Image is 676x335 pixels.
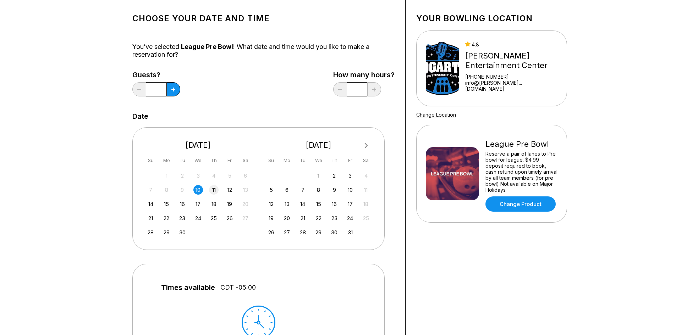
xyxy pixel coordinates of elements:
div: Not available Saturday, September 6th, 2025 [241,171,250,180]
div: You’ve selected ! What date and time would you like to make a reservation for? [132,43,395,58]
div: Not available Saturday, October 11th, 2025 [361,185,371,195]
a: Change Location [416,112,456,118]
div: Th [330,156,339,165]
label: How many hours? [333,71,395,79]
div: 4.8 [465,41,557,48]
div: Choose Tuesday, September 30th, 2025 [177,228,187,237]
div: Choose Monday, October 6th, 2025 [282,185,292,195]
div: Fr [225,156,235,165]
div: Choose Sunday, September 28th, 2025 [146,228,155,237]
div: Choose Tuesday, October 14th, 2025 [298,199,308,209]
span: League Pre Bowl [181,43,233,50]
div: Not available Saturday, October 18th, 2025 [361,199,371,209]
div: Choose Sunday, October 26th, 2025 [266,228,276,237]
label: Date [132,112,148,120]
div: Choose Thursday, October 30th, 2025 [330,228,339,237]
div: Choose Monday, October 20th, 2025 [282,213,292,223]
div: Choose Friday, September 19th, 2025 [225,199,235,209]
div: Choose Sunday, September 14th, 2025 [146,199,155,209]
div: Choose Wednesday, October 15th, 2025 [314,199,323,209]
div: Choose Tuesday, September 16th, 2025 [177,199,187,209]
div: Choose Friday, October 10th, 2025 [345,185,355,195]
div: Not available Saturday, September 13th, 2025 [241,185,250,195]
div: Choose Wednesday, October 8th, 2025 [314,185,323,195]
div: We [314,156,323,165]
div: Choose Monday, October 13th, 2025 [282,199,292,209]
div: [DATE] [264,140,374,150]
div: Choose Friday, September 12th, 2025 [225,185,235,195]
div: Choose Thursday, September 18th, 2025 [209,199,219,209]
div: Choose Wednesday, September 24th, 2025 [193,213,203,223]
div: Not available Tuesday, September 9th, 2025 [177,185,187,195]
div: Su [266,156,276,165]
img: Bogart's Entertainment Center [426,42,459,95]
div: Mo [282,156,292,165]
div: Choose Monday, September 22nd, 2025 [162,213,171,223]
div: Not available Saturday, September 20th, 2025 [241,199,250,209]
div: [PERSON_NAME] Entertainment Center [465,51,557,70]
div: Choose Wednesday, October 22nd, 2025 [314,213,323,223]
div: Choose Wednesday, October 1st, 2025 [314,171,323,180]
div: Not available Tuesday, September 2nd, 2025 [177,171,187,180]
div: Not available Thursday, September 4th, 2025 [209,171,219,180]
div: Mo [162,156,171,165]
div: Not available Monday, September 1st, 2025 [162,171,171,180]
div: Choose Sunday, October 5th, 2025 [266,185,276,195]
div: Not available Friday, September 5th, 2025 [225,171,235,180]
div: Fr [345,156,355,165]
div: Not available Wednesday, September 3rd, 2025 [193,171,203,180]
button: Next Month [361,140,372,151]
div: Choose Friday, October 3rd, 2025 [345,171,355,180]
div: Choose Thursday, October 16th, 2025 [330,199,339,209]
div: Th [209,156,219,165]
div: Choose Friday, October 17th, 2025 [345,199,355,209]
h1: Your bowling location [416,13,567,23]
div: Choose Sunday, October 12th, 2025 [266,199,276,209]
div: Choose Sunday, September 21st, 2025 [146,213,155,223]
div: We [193,156,203,165]
div: month 2025-09 [145,170,252,237]
div: League Pre Bowl [485,139,557,149]
div: Choose Friday, October 24th, 2025 [345,213,355,223]
div: Choose Friday, September 26th, 2025 [225,213,235,223]
div: Choose Tuesday, October 21st, 2025 [298,213,308,223]
div: Choose Thursday, October 23rd, 2025 [330,213,339,223]
a: Change Product [485,196,556,212]
h1: Choose your Date and time [132,13,395,23]
div: Choose Thursday, October 9th, 2025 [330,185,339,195]
div: Choose Wednesday, September 17th, 2025 [193,199,203,209]
div: Choose Friday, October 31st, 2025 [345,228,355,237]
img: League Pre Bowl [426,147,479,200]
div: [PHONE_NUMBER] [465,74,557,80]
div: Choose Tuesday, October 7th, 2025 [298,185,308,195]
div: Not available Monday, September 8th, 2025 [162,185,171,195]
div: Tu [177,156,187,165]
div: Choose Thursday, September 25th, 2025 [209,213,219,223]
div: Not available Saturday, October 4th, 2025 [361,171,371,180]
div: Choose Monday, October 27th, 2025 [282,228,292,237]
div: Sa [241,156,250,165]
div: Not available Saturday, October 25th, 2025 [361,213,371,223]
span: Times available [161,284,215,291]
span: CDT -05:00 [220,284,256,291]
div: Choose Monday, September 29th, 2025 [162,228,171,237]
div: Choose Sunday, October 19th, 2025 [266,213,276,223]
a: info@[PERSON_NAME]...[DOMAIN_NAME] [465,80,557,92]
div: month 2025-10 [265,170,372,237]
div: Choose Wednesday, September 10th, 2025 [193,185,203,195]
div: Choose Wednesday, October 29th, 2025 [314,228,323,237]
div: Not available Sunday, September 7th, 2025 [146,185,155,195]
label: Guests? [132,71,180,79]
div: Su [146,156,155,165]
div: Tu [298,156,308,165]
div: Choose Thursday, October 2nd, 2025 [330,171,339,180]
div: Sa [361,156,371,165]
div: Choose Thursday, September 11th, 2025 [209,185,219,195]
div: Not available Saturday, September 27th, 2025 [241,213,250,223]
div: Choose Tuesday, October 28th, 2025 [298,228,308,237]
div: Reserve a pair of lanes to Pre bowl for league. $4.99 deposit required to book, cash refund upon ... [485,151,557,193]
div: Choose Monday, September 15th, 2025 [162,199,171,209]
div: Choose Tuesday, September 23rd, 2025 [177,213,187,223]
div: [DATE] [143,140,253,150]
